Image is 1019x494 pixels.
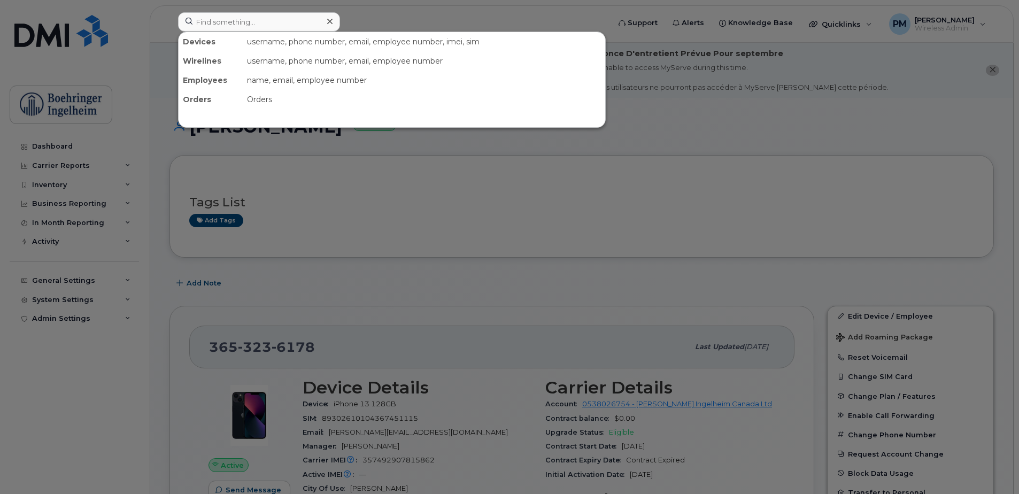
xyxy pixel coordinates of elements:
div: username, phone number, email, employee number, imei, sim [243,32,605,51]
div: Devices [179,32,243,51]
div: Orders [179,90,243,109]
div: Wirelines [179,51,243,71]
div: username, phone number, email, employee number [243,51,605,71]
div: Orders [243,90,605,109]
div: name, email, employee number [243,71,605,90]
div: Employees [179,71,243,90]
